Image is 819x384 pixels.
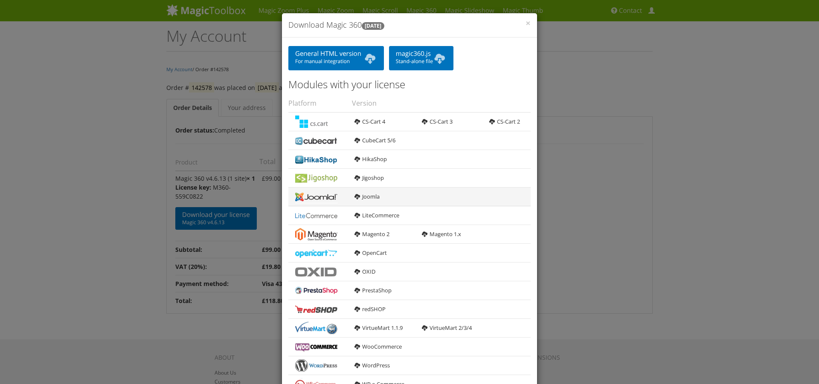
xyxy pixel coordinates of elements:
[354,155,387,163] a: HikaShop
[354,249,387,257] a: OpenCart
[288,46,384,70] a: General HTML versionFor manual integration
[354,193,380,200] a: Joomla
[354,305,386,313] a: redSHOP
[354,230,389,238] a: Magento 2
[354,174,384,182] a: Jigoshop
[354,136,395,144] a: CubeCart 5/6
[288,94,352,113] th: Platform
[354,118,385,125] a: CS-Cart 4
[422,230,461,238] a: Magento 1.x
[362,22,384,30] b: [DATE]
[422,324,472,332] a: VirtueMart 2/3/4
[396,58,447,65] span: Stand-alone file
[288,79,531,90] h3: Modules with your license
[295,58,377,65] span: For manual integration
[288,20,531,31] h4: Download Magic 360
[526,19,531,28] button: Close
[354,211,399,219] a: LiteCommerce
[354,286,392,294] a: PrestaShop
[354,343,402,350] a: WooCommerce
[389,46,453,70] a: magic360.jsStand-alone file
[354,268,375,275] a: OXID
[354,324,403,332] a: VirtueMart 1.1.9
[526,17,531,29] span: ×
[422,118,453,125] a: CS-Cart 3
[175,171,259,241] td: Magic 360 v4.6.13 (1 site)
[354,361,390,369] a: WordPress
[352,94,531,113] th: Version
[489,118,520,125] a: CS-Cart 2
